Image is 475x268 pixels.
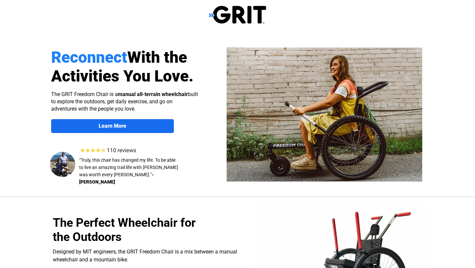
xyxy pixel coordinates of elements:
[53,249,237,263] span: Designed by MIT engineers, the GRIT Freedom Chair is a mix between a manual wheelchair and a moun...
[79,157,178,177] span: “Truly, this chair has changed my life. To be able to live an amazing trail life with [PERSON_NAM...
[118,91,188,97] strong: manual all-terrain wheelchair
[51,119,174,133] a: Learn More
[127,48,187,67] span: With the
[99,123,126,129] strong: Learn More
[51,91,198,112] span: The GRIT Freedom Chair is a built to explore the outdoors, get daily exercise, and go on adventur...
[53,216,196,244] span: The Perfect Wheelchair for the Outdoors
[51,67,194,85] span: Activities You Love.
[23,159,80,172] input: Get more information
[51,48,127,67] span: Reconnect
